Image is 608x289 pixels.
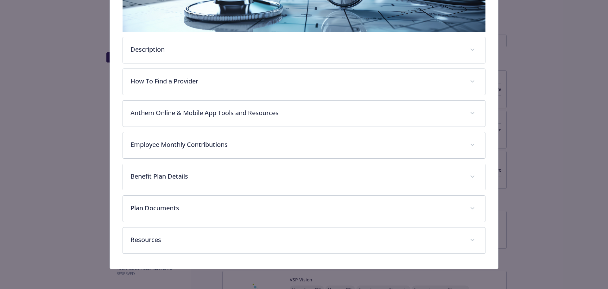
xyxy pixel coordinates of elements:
p: Plan Documents [130,203,463,213]
div: How To Find a Provider [123,69,485,95]
p: How To Find a Provider [130,76,463,86]
div: Anthem Online & Mobile App Tools and Resources [123,101,485,127]
p: Benefit Plan Details [130,172,463,181]
div: Benefit Plan Details [123,164,485,190]
p: Anthem Online & Mobile App Tools and Resources [130,108,463,118]
div: Description [123,37,485,63]
p: Employee Monthly Contributions [130,140,463,149]
div: Plan Documents [123,196,485,222]
div: Employee Monthly Contributions [123,132,485,158]
p: Description [130,45,463,54]
div: Resources [123,227,485,253]
p: Resources [130,235,463,245]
